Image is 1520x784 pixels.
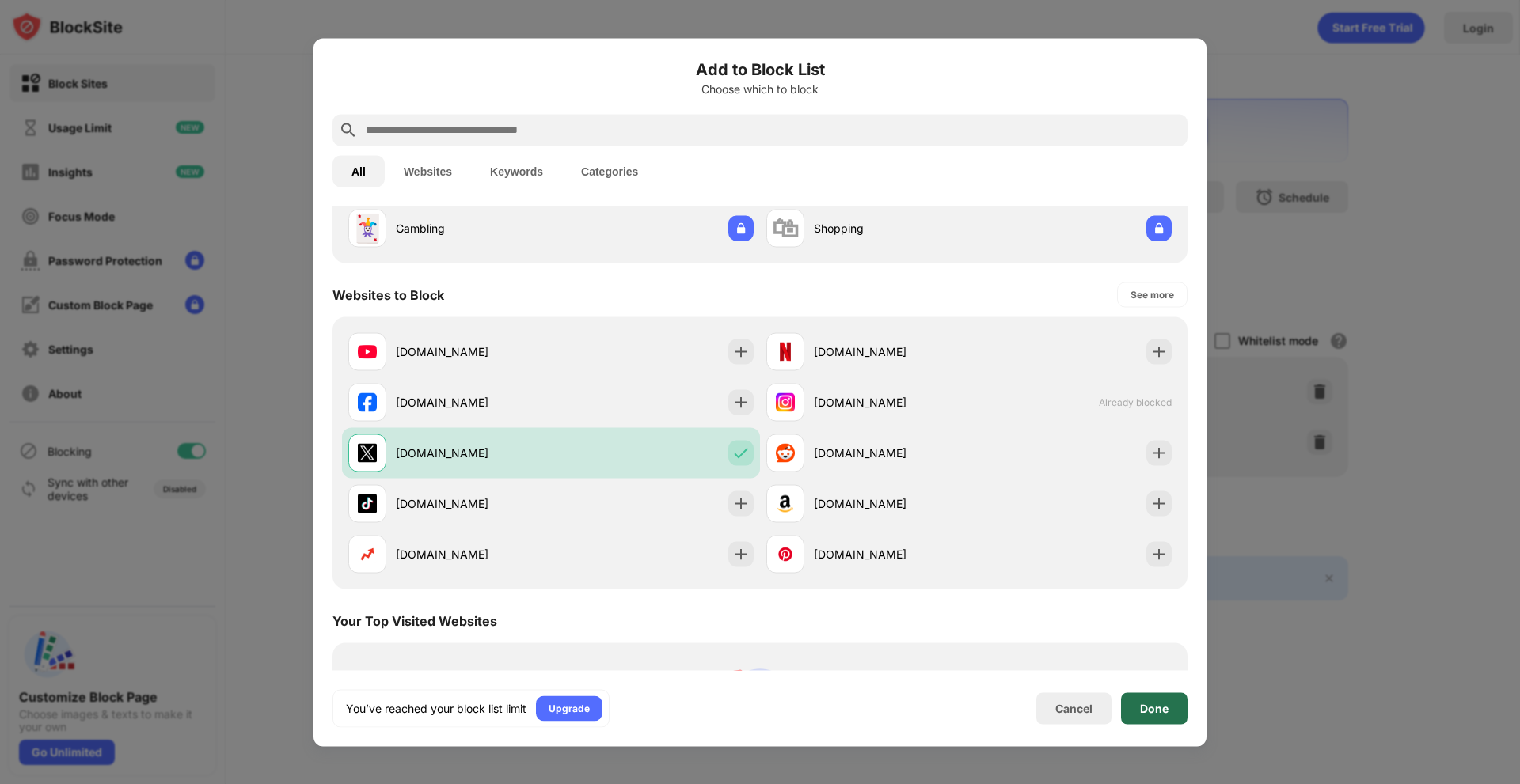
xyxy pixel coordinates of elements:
[772,212,799,244] div: 🛍
[814,343,969,360] div: [DOMAIN_NAME]
[396,546,551,562] div: [DOMAIN_NAME]
[776,494,795,513] img: favicons
[814,394,969,411] div: [DOMAIN_NAME]
[396,495,551,512] div: [DOMAIN_NAME]
[358,443,377,462] img: favicons
[776,443,795,462] img: favicons
[776,342,795,361] img: favicons
[351,212,384,244] div: 🃏
[776,544,795,563] img: favicons
[1130,286,1174,302] div: See more
[358,494,377,513] img: favicons
[332,155,385,187] button: All
[332,286,444,302] div: Websites to Block
[549,700,590,716] div: Upgrade
[332,57,1187,81] h6: Add to Block List
[346,700,526,716] div: You’ve reached your block list limit
[358,392,377,411] img: favicons
[396,445,551,461] div: [DOMAIN_NAME]
[722,661,798,737] img: personal-suggestions.svg
[332,82,1187,95] div: Choose which to block
[562,155,657,187] button: Categories
[396,343,551,360] div: [DOMAIN_NAME]
[358,544,377,563] img: favicons
[814,445,969,461] div: [DOMAIN_NAME]
[1055,702,1092,715] div: Cancel
[1140,702,1168,714] div: Done
[814,546,969,562] div: [DOMAIN_NAME]
[385,155,471,187] button: Websites
[776,392,795,411] img: favicons
[396,394,551,411] div: [DOMAIN_NAME]
[471,155,562,187] button: Keywords
[814,220,969,237] div: Shopping
[396,220,551,237] div: Gambling
[332,612,497,628] div: Your Top Visited Websites
[1099,396,1172,408] span: Already blocked
[358,342,377,361] img: favicons
[339,120,358,139] img: search.svg
[814,495,969,512] div: [DOMAIN_NAME]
